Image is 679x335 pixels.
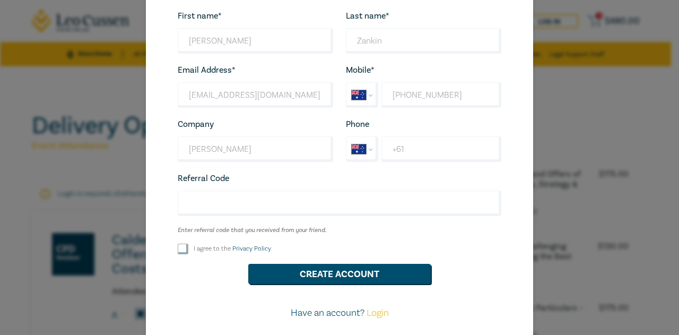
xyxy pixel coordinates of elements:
p: Have an account? [171,306,508,320]
input: Company [178,136,333,162]
label: Referral Code [178,174,229,183]
label: Phone [346,119,369,129]
input: Last name* [346,28,501,54]
label: First name* [178,11,222,21]
input: Enter Mobile number [381,82,501,108]
label: Company [178,119,214,129]
input: Enter phone number [381,136,501,162]
input: Your email [178,82,333,108]
input: First name* [178,28,333,54]
a: Privacy Policy [232,245,271,253]
label: Email Address* [178,65,236,75]
a: Login [367,307,389,319]
label: Last name* [346,11,389,21]
label: Mobile* [346,65,375,75]
small: Enter referral code that you received from your friend. [178,227,501,234]
label: I agree to the [194,244,271,253]
button: Create Account [248,264,431,284]
input: Referral code [178,191,501,216]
